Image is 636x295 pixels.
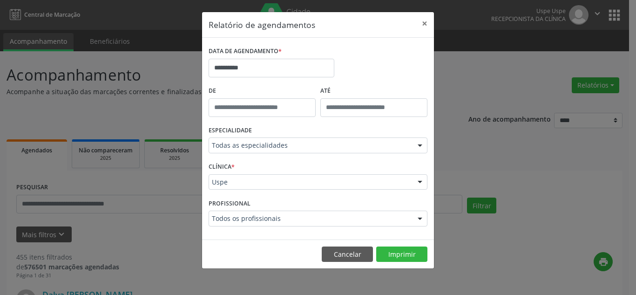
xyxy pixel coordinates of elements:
[209,160,235,174] label: CLÍNICA
[209,196,250,211] label: PROFISSIONAL
[212,141,408,150] span: Todas as especialidades
[376,247,427,262] button: Imprimir
[209,19,315,31] h5: Relatório de agendamentos
[209,44,282,59] label: DATA DE AGENDAMENTO
[212,214,408,223] span: Todos os profissionais
[320,84,427,98] label: ATÉ
[322,247,373,262] button: Cancelar
[415,12,434,35] button: Close
[209,84,316,98] label: De
[212,178,408,187] span: Uspe
[209,123,252,138] label: ESPECIALIDADE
